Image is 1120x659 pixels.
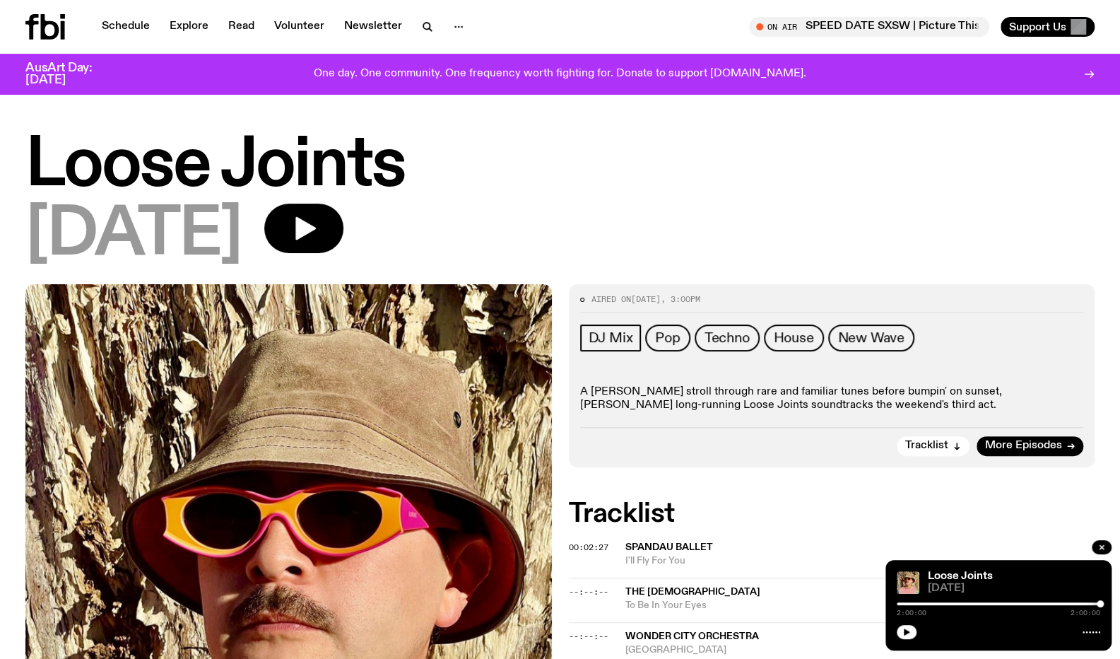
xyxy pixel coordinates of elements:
[625,599,972,612] span: To Be In Your Eyes
[266,17,333,37] a: Volunteer
[93,17,158,37] a: Schedule
[625,587,760,597] span: The [DEMOGRAPHIC_DATA]
[569,544,608,552] button: 00:02:27
[25,62,116,86] h3: AusArt Day: [DATE]
[897,610,926,617] span: 2:00:00
[1071,610,1100,617] span: 2:00:00
[569,542,608,553] span: 00:02:27
[580,385,1084,412] p: A [PERSON_NAME] stroll through rare and familiar tunes before bumpin' on sunset, [PERSON_NAME] lo...
[1009,21,1066,33] span: Support Us
[569,501,1095,527] h2: Tracklist
[569,631,608,642] span: --:--:--
[25,204,242,267] span: [DATE]
[661,293,700,305] span: , 3:00pm
[705,330,750,346] span: Techno
[985,441,1062,451] span: More Episodes
[591,293,631,305] span: Aired on
[220,17,263,37] a: Read
[336,17,411,37] a: Newsletter
[897,571,919,594] img: Tyson stands in front of a paperbark tree wearing orange sunglasses, a suede bucket hat and a pin...
[905,441,948,451] span: Tracklist
[655,330,680,346] span: Pop
[977,436,1083,456] a: More Episodes
[625,554,1095,568] span: I'll Fly For You
[569,586,608,597] span: --:--:--
[838,330,904,346] span: New Wave
[631,293,661,305] span: [DATE]
[25,134,1095,198] h1: Loose Joints
[161,17,217,37] a: Explore
[764,325,824,351] a: House
[897,436,969,456] button: Tracklist
[314,68,806,81] p: One day. One community. One frequency worth fighting for. Donate to support [DOMAIN_NAME].
[749,17,989,37] button: On AirSPEED DATE SXSW | Picture This x [PERSON_NAME] x Sweet Boy Sonnet
[580,325,642,351] a: DJ Mix
[625,542,713,552] span: Spandau Ballet
[589,330,633,346] span: DJ Mix
[625,631,759,641] span: Wonder City Orchestra
[928,571,993,582] a: Loose Joints
[695,325,760,351] a: Techno
[645,325,690,351] a: Pop
[625,643,1095,657] span: [GEOGRAPHIC_DATA]
[928,583,1100,594] span: [DATE]
[828,325,914,351] a: New Wave
[774,330,814,346] span: House
[1001,17,1095,37] button: Support Us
